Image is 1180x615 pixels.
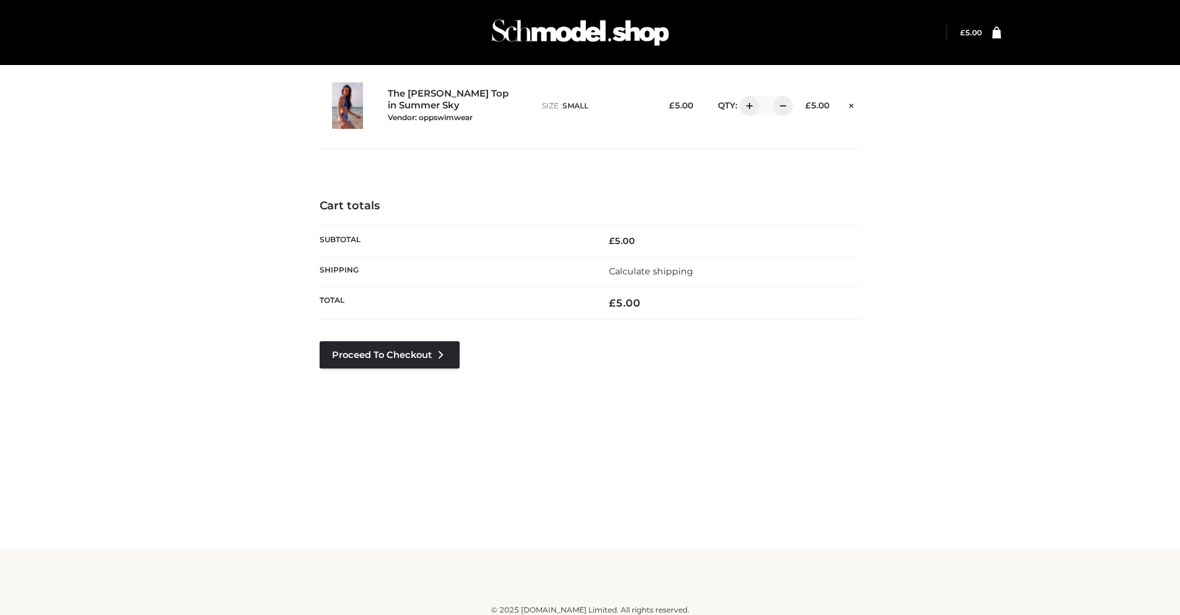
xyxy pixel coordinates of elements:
[487,8,673,57] img: Schmodel Admin 964
[609,235,635,246] bdi: 5.00
[960,28,982,37] bdi: 5.00
[609,297,640,309] bdi: 5.00
[320,287,590,320] th: Total
[805,100,829,110] bdi: 5.00
[706,96,784,116] div: QTY:
[960,28,965,37] span: £
[388,88,515,123] a: The [PERSON_NAME] Top in Summer SkyVendor: oppswimwear
[320,225,590,256] th: Subtotal
[842,96,860,112] a: Remove this item
[320,256,590,286] th: Shipping
[609,266,693,277] a: Calculate shipping
[669,100,675,110] span: £
[320,199,861,213] h4: Cart totals
[805,100,811,110] span: £
[669,100,693,110] bdi: 5.00
[320,341,460,369] a: Proceed to Checkout
[388,113,473,122] small: Vendor: oppswimwear
[562,101,588,110] span: SMALL
[609,297,616,309] span: £
[960,28,982,37] a: £5.00
[609,235,614,246] span: £
[542,100,648,111] p: size :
